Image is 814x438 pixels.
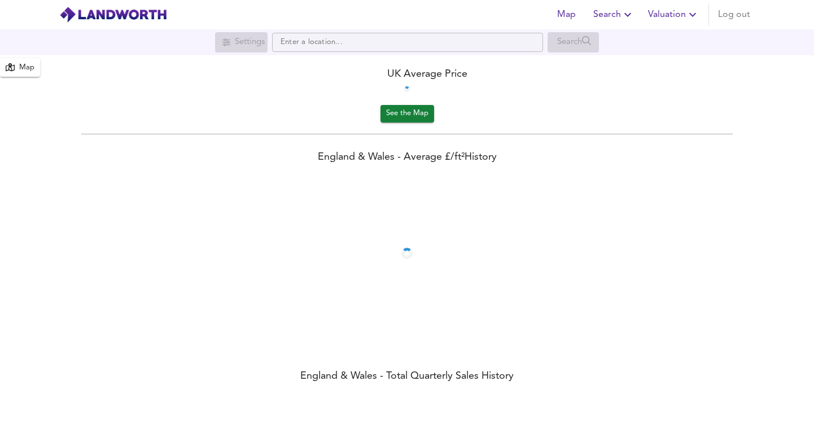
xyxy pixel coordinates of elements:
[19,62,34,75] div: Map
[548,3,584,26] button: Map
[644,3,704,26] button: Valuation
[714,3,755,26] button: Log out
[386,107,428,120] span: See the Map
[380,105,434,122] button: See the Map
[553,7,580,23] span: Map
[589,3,639,26] button: Search
[593,7,634,23] span: Search
[272,33,543,52] input: Enter a location...
[59,6,167,23] img: logo
[215,32,268,52] div: Search for a location first or explore the map
[548,32,599,52] div: Search for a location first or explore the map
[718,7,750,23] span: Log out
[648,7,699,23] span: Valuation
